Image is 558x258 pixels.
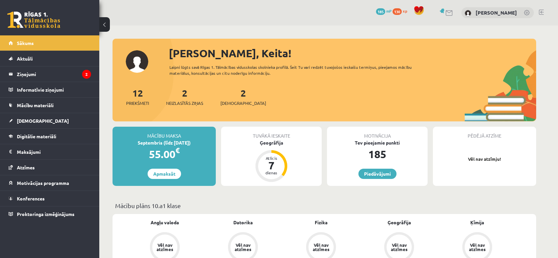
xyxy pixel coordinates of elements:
[17,180,69,186] span: Motivācijas programma
[261,156,281,160] div: Atlicis
[82,70,91,79] i: 2
[126,100,149,107] span: Priekšmeti
[221,139,322,146] div: Ģeogrāfija
[221,139,322,183] a: Ģeogrāfija Atlicis 7 dienas
[17,195,45,201] span: Konferences
[148,169,181,179] a: Apmaksāt
[17,56,33,62] span: Aktuāli
[17,118,69,124] span: [DEMOGRAPHIC_DATA]
[358,169,396,179] a: Piedāvājumi
[386,8,392,14] span: mP
[234,243,252,251] div: Vēl nav atzīmes
[9,160,91,175] a: Atzīmes
[327,127,428,139] div: Motivācija
[436,156,533,162] p: Vēl nav atzīmju!
[403,8,407,14] span: xp
[261,160,281,171] div: 7
[115,201,534,210] p: Mācību plāns 10.a1 klase
[7,12,60,28] a: Rīgas 1. Tālmācības vidusskola
[9,51,91,66] a: Aktuāli
[388,219,411,226] a: Ģeogrāfija
[126,87,149,107] a: 12Priekšmeti
[220,100,266,107] span: [DEMOGRAPHIC_DATA]
[312,243,330,251] div: Vēl nav atzīmes
[169,45,536,61] div: [PERSON_NAME], Keita!
[393,8,410,14] a: 130 xp
[9,98,91,113] a: Mācību materiāli
[113,139,216,146] div: Septembris (līdz [DATE])
[17,40,34,46] span: Sākums
[376,8,385,15] span: 185
[17,144,91,159] legend: Maksājumi
[156,243,174,251] div: Vēl nav atzīmes
[166,87,203,107] a: 2Neizlasītās ziņas
[9,191,91,206] a: Konferences
[151,219,179,226] a: Angļu valoda
[220,87,266,107] a: 2[DEMOGRAPHIC_DATA]
[166,100,203,107] span: Neizlasītās ziņas
[17,133,56,139] span: Digitālie materiāli
[433,127,536,139] div: Pēdējā atzīme
[468,243,487,251] div: Vēl nav atzīmes
[470,219,484,226] a: Ķīmija
[17,66,91,82] legend: Ziņojumi
[233,219,253,226] a: Datorika
[17,211,74,217] span: Proktoringa izmēģinājums
[465,10,471,17] img: Keita Kudravceva
[261,171,281,175] div: dienas
[169,64,424,76] div: Laipni lūgts savā Rīgas 1. Tālmācības vidusskolas skolnieka profilā. Šeit Tu vari redzēt tuvojošo...
[315,219,328,226] a: Fizika
[393,8,402,15] span: 130
[9,113,91,128] a: [DEMOGRAPHIC_DATA]
[9,206,91,222] a: Proktoringa izmēģinājums
[221,127,322,139] div: Tuvākā ieskaite
[175,146,180,155] span: €
[9,82,91,97] a: Informatīvie ziņojumi
[9,144,91,159] a: Maksājumi
[476,9,517,16] a: [PERSON_NAME]
[17,82,91,97] legend: Informatīvie ziņojumi
[9,129,91,144] a: Digitālie materiāli
[327,146,428,162] div: 185
[390,243,408,251] div: Vēl nav atzīmes
[9,35,91,51] a: Sākums
[113,127,216,139] div: Mācību maksa
[376,8,392,14] a: 185 mP
[327,139,428,146] div: Tev pieejamie punkti
[9,175,91,191] a: Motivācijas programma
[9,66,91,82] a: Ziņojumi2
[17,102,54,108] span: Mācību materiāli
[17,164,35,170] span: Atzīmes
[113,146,216,162] div: 55.00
